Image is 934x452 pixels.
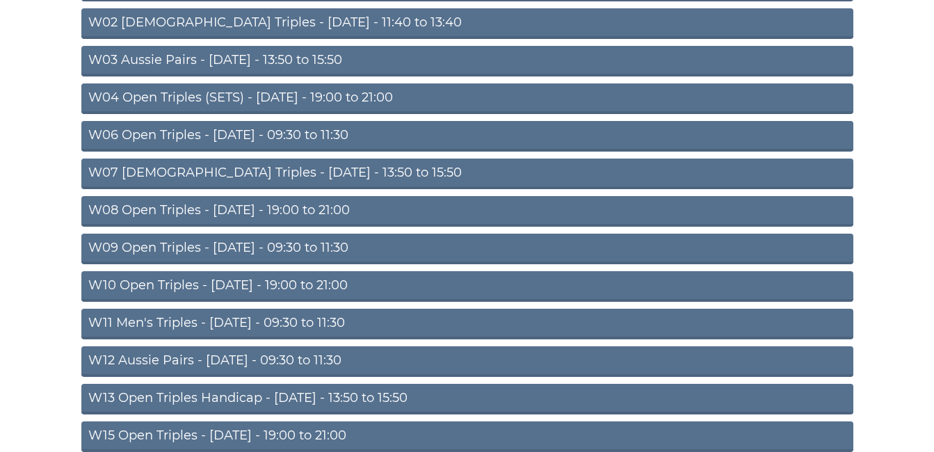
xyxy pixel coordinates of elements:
a: W13 Open Triples Handicap - [DATE] - 13:50 to 15:50 [81,384,853,414]
a: W09 Open Triples - [DATE] - 09:30 to 11:30 [81,234,853,264]
a: W15 Open Triples - [DATE] - 19:00 to 21:00 [81,421,853,452]
a: W07 [DEMOGRAPHIC_DATA] Triples - [DATE] - 13:50 to 15:50 [81,159,853,189]
a: W06 Open Triples - [DATE] - 09:30 to 11:30 [81,121,853,152]
a: W11 Men's Triples - [DATE] - 09:30 to 11:30 [81,309,853,339]
a: W12 Aussie Pairs - [DATE] - 09:30 to 11:30 [81,346,853,377]
a: W04 Open Triples (SETS) - [DATE] - 19:00 to 21:00 [81,83,853,114]
a: W02 [DEMOGRAPHIC_DATA] Triples - [DATE] - 11:40 to 13:40 [81,8,853,39]
a: W03 Aussie Pairs - [DATE] - 13:50 to 15:50 [81,46,853,76]
a: W08 Open Triples - [DATE] - 19:00 to 21:00 [81,196,853,227]
a: W10 Open Triples - [DATE] - 19:00 to 21:00 [81,271,853,302]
